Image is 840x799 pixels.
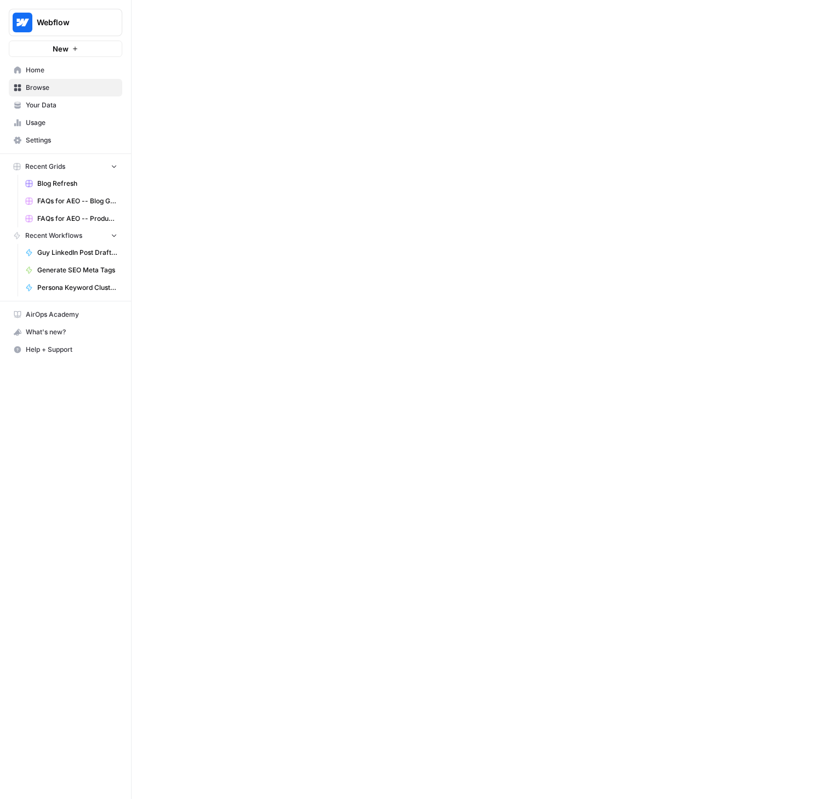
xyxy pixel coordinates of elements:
a: Browse [9,79,122,96]
a: Your Data [9,96,122,114]
span: FAQs for AEO -- Product/Features Pages Grid [37,214,117,224]
a: Persona Keyword Clusters [20,279,122,296]
a: FAQs for AEO -- Blog Grid [20,192,122,210]
span: Webflow [37,17,103,28]
span: Blog Refresh [37,179,117,189]
span: Usage [26,118,117,128]
a: Home [9,61,122,79]
span: FAQs for AEO -- Blog Grid [37,196,117,206]
span: Guy LinkedIn Post Draft Creator [37,248,117,258]
span: Recent Grids [25,162,65,172]
a: Generate SEO Meta Tags [20,261,122,279]
a: Settings [9,132,122,149]
div: What's new? [9,324,122,340]
span: Settings [26,135,117,145]
span: Recent Workflows [25,231,82,241]
span: New [53,43,69,54]
button: What's new? [9,323,122,341]
a: AirOps Academy [9,306,122,323]
a: FAQs for AEO -- Product/Features Pages Grid [20,210,122,227]
span: Your Data [26,100,117,110]
button: Recent Grids [9,158,122,175]
span: AirOps Academy [26,310,117,319]
button: Workspace: Webflow [9,9,122,36]
span: Generate SEO Meta Tags [37,265,117,275]
a: Guy LinkedIn Post Draft Creator [20,244,122,261]
a: Blog Refresh [20,175,122,192]
span: Home [26,65,117,75]
img: Webflow Logo [13,13,32,32]
button: New [9,41,122,57]
button: Help + Support [9,341,122,358]
span: Help + Support [26,345,117,355]
a: Usage [9,114,122,132]
button: Recent Workflows [9,227,122,244]
span: Browse [26,83,117,93]
span: Persona Keyword Clusters [37,283,117,293]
